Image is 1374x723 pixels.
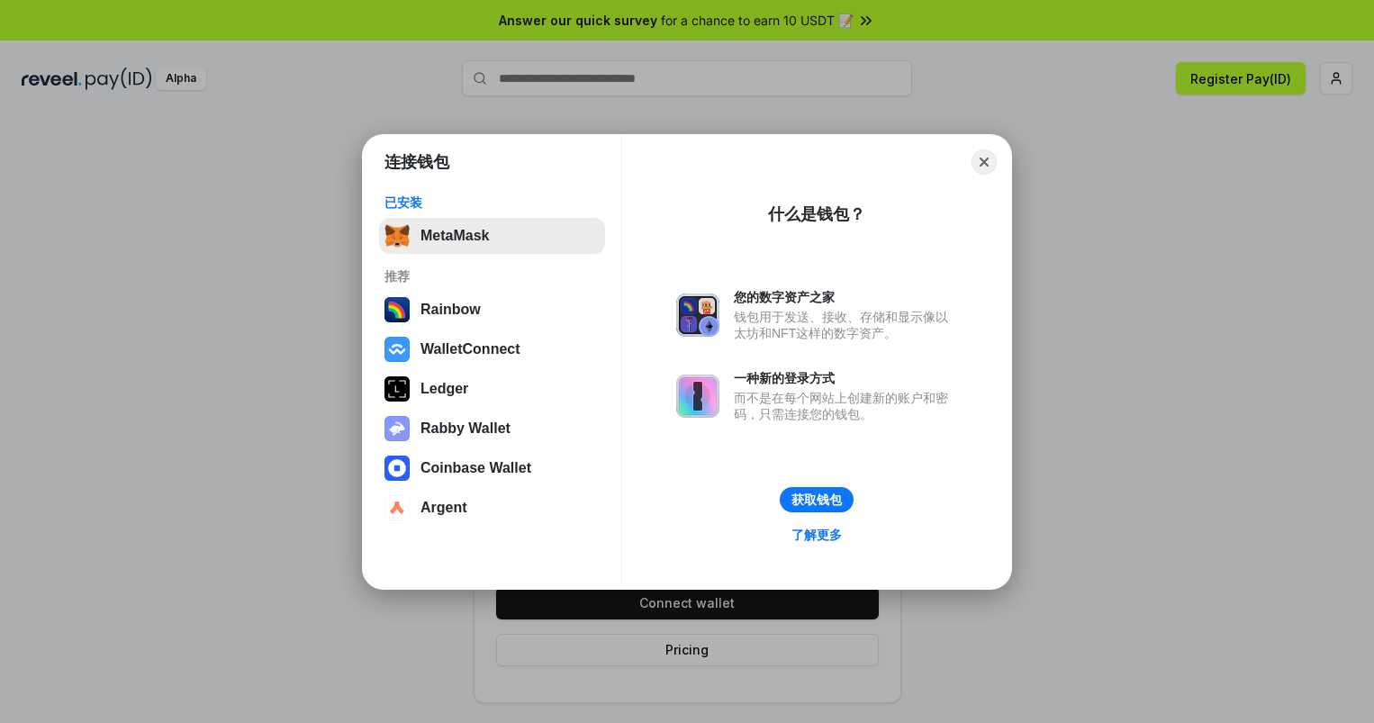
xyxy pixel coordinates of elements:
button: 获取钱包 [780,487,854,512]
div: Argent [420,500,467,516]
div: Coinbase Wallet [420,460,531,476]
button: MetaMask [379,218,605,254]
div: 钱包用于发送、接收、存储和显示像以太坊和NFT这样的数字资产。 [734,309,957,341]
img: svg+xml,%3Csvg%20width%3D%2228%22%20height%3D%2228%22%20viewBox%3D%220%200%2028%2028%22%20fill%3D... [384,456,410,481]
div: 获取钱包 [791,492,842,508]
div: 什么是钱包？ [768,203,865,225]
div: 而不是在每个网站上创建新的账户和密码，只需连接您的钱包。 [734,390,957,422]
div: 了解更多 [791,527,842,543]
img: svg+xml,%3Csvg%20xmlns%3D%22http%3A%2F%2Fwww.w3.org%2F2000%2Fsvg%22%20fill%3D%22none%22%20viewBox... [384,416,410,441]
div: 一种新的登录方式 [734,370,957,386]
img: svg+xml,%3Csvg%20xmlns%3D%22http%3A%2F%2Fwww.w3.org%2F2000%2Fsvg%22%20fill%3D%22none%22%20viewBox... [676,294,719,337]
button: Rainbow [379,292,605,328]
div: WalletConnect [420,341,520,357]
div: 已安装 [384,194,600,211]
img: svg+xml,%3Csvg%20xmlns%3D%22http%3A%2F%2Fwww.w3.org%2F2000%2Fsvg%22%20fill%3D%22none%22%20viewBox... [676,375,719,418]
div: Rainbow [420,302,481,318]
img: svg+xml,%3Csvg%20fill%3D%22none%22%20height%3D%2233%22%20viewBox%3D%220%200%2035%2033%22%20width%... [384,223,410,249]
img: svg+xml,%3Csvg%20width%3D%22120%22%20height%3D%22120%22%20viewBox%3D%220%200%20120%20120%22%20fil... [384,297,410,322]
h1: 连接钱包 [384,151,449,173]
div: 您的数字资产之家 [734,289,957,305]
button: Ledger [379,371,605,407]
img: svg+xml,%3Csvg%20width%3D%2228%22%20height%3D%2228%22%20viewBox%3D%220%200%2028%2028%22%20fill%3D... [384,495,410,520]
div: MetaMask [420,228,489,244]
button: Argent [379,490,605,526]
button: WalletConnect [379,331,605,367]
a: 了解更多 [781,523,853,547]
div: Rabby Wallet [420,420,511,437]
img: svg+xml,%3Csvg%20width%3D%2228%22%20height%3D%2228%22%20viewBox%3D%220%200%2028%2028%22%20fill%3D... [384,337,410,362]
button: Rabby Wallet [379,411,605,447]
img: svg+xml,%3Csvg%20xmlns%3D%22http%3A%2F%2Fwww.w3.org%2F2000%2Fsvg%22%20width%3D%2228%22%20height%3... [384,376,410,402]
button: Close [972,149,997,175]
div: Ledger [420,381,468,397]
button: Coinbase Wallet [379,450,605,486]
div: 推荐 [384,268,600,285]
